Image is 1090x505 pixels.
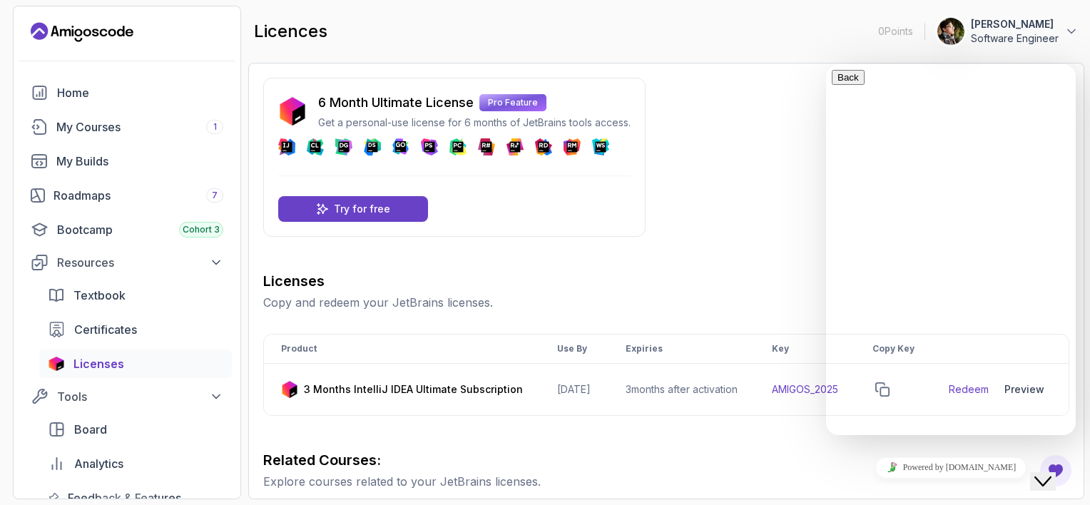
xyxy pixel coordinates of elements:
[1030,448,1076,491] iframe: chat widget
[937,17,1079,46] button: user profile image[PERSON_NAME]Software Engineer
[39,415,232,444] a: board
[39,350,232,378] a: licenses
[22,78,232,107] a: home
[213,121,217,133] span: 1
[278,97,307,126] img: jetbrains icon
[318,93,474,113] p: 6 Month Ultimate License
[304,382,523,397] p: 3 Months IntelliJ IDEA Ultimate Subscription
[878,24,913,39] p: 0 Points
[22,181,232,210] a: roadmaps
[540,335,608,364] th: Use By
[39,315,232,344] a: certificates
[56,153,223,170] div: My Builds
[540,364,608,416] td: [DATE]
[254,20,327,43] h2: licences
[73,287,126,304] span: Textbook
[263,473,1069,490] p: Explore courses related to your JetBrains licenses.
[479,94,546,111] p: Pro Feature
[318,116,631,130] p: Get a personal-use license for 6 months of JetBrains tools access.
[57,221,223,238] div: Bootcamp
[263,294,1069,311] p: Copy and redeem your JetBrains licenses.
[264,335,540,364] th: Product
[278,196,428,222] a: Try for free
[334,202,390,216] p: Try for free
[937,18,964,45] img: user profile image
[971,31,1059,46] p: Software Engineer
[22,215,232,244] a: bootcamp
[22,384,232,409] button: Tools
[608,335,755,364] th: Expiries
[73,355,124,372] span: Licenses
[971,17,1059,31] p: [PERSON_NAME]
[39,449,232,478] a: analytics
[54,187,223,204] div: Roadmaps
[183,224,220,235] span: Cohort 3
[22,250,232,275] button: Resources
[212,190,218,201] span: 7
[263,450,1069,470] h3: Related Courses:
[281,381,298,398] img: jetbrains icon
[755,335,855,364] th: Key
[56,118,223,136] div: My Courses
[74,321,137,338] span: Certificates
[22,147,232,175] a: builds
[22,113,232,141] a: courses
[48,357,65,371] img: jetbrains icon
[608,364,755,416] td: 3 months after activation
[57,388,223,405] div: Tools
[263,271,1069,291] h3: Licenses
[826,64,1076,435] iframe: chat widget
[74,421,107,438] span: Board
[31,21,133,44] a: Landing page
[39,281,232,310] a: textbook
[57,84,223,101] div: Home
[57,254,223,271] div: Resources
[755,364,855,416] td: AMIGOS_2025
[74,455,123,472] span: Analytics
[826,452,1076,484] iframe: chat widget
